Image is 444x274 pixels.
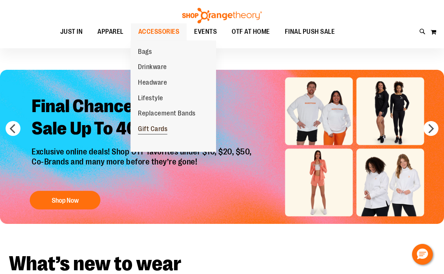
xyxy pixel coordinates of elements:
[6,121,20,136] button: prev
[97,23,123,40] span: APPAREL
[138,94,163,104] span: Lifestyle
[90,23,131,40] a: APPAREL
[30,191,100,209] button: Shop Now
[26,89,259,213] a: Final Chance To Save -Sale Up To 40% Off! Exclusive online deals! Shop OTF favorites under $10, $...
[138,23,180,40] span: ACCESSORIES
[138,79,167,88] span: Headware
[277,23,342,40] a: FINAL PUSH SALE
[131,75,174,91] a: Headware
[60,23,83,40] span: JUST IN
[131,121,175,137] a: Gift Cards
[9,254,435,274] h2: What’s new to wear
[26,147,259,183] p: Exclusive online deals! Shop OTF favorites under $10, $20, $50, Co-Brands and many more before th...
[187,23,224,40] a: EVENTS
[181,8,263,23] img: Shop Orangetheory
[194,23,217,40] span: EVENTS
[138,110,196,119] span: Replacement Bands
[138,125,167,134] span: Gift Cards
[131,44,159,60] a: Bags
[26,89,259,147] h2: Final Chance To Save - Sale Up To 40% Off!
[424,121,438,136] button: next
[131,23,187,40] a: ACCESSORIES
[131,106,203,121] a: Replacement Bands
[138,48,152,57] span: Bags
[285,23,335,40] span: FINAL PUSH SALE
[53,23,90,40] a: JUST IN
[131,40,216,152] ul: ACCESSORIES
[412,244,433,265] button: Hello, have a question? Let’s chat.
[232,23,270,40] span: OTF AT HOME
[131,59,174,75] a: Drinkware
[131,91,171,106] a: Lifestyle
[138,63,167,72] span: Drinkware
[224,23,277,40] a: OTF AT HOME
